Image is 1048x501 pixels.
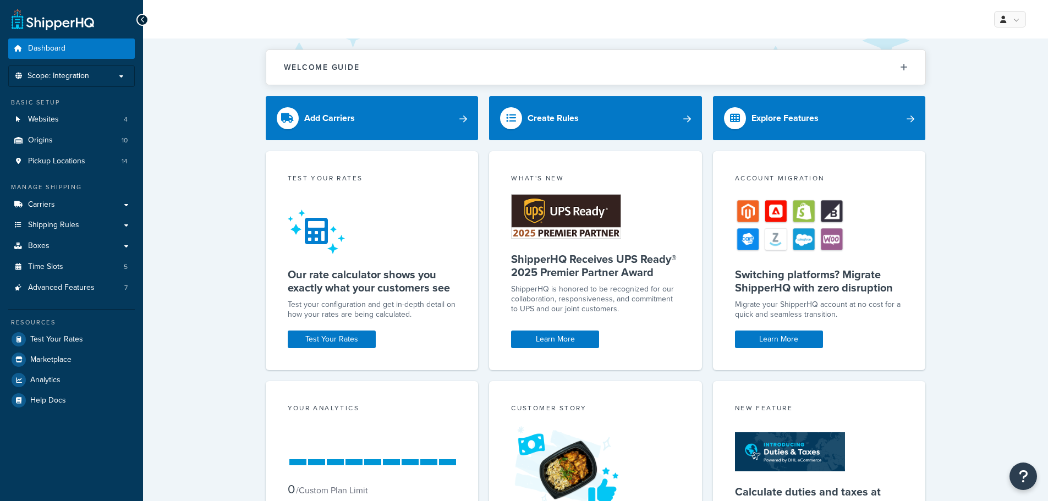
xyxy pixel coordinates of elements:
[8,257,135,277] a: Time Slots5
[735,300,904,320] div: Migrate your ShipperHQ account at no cost for a quick and seamless transition.
[511,173,680,186] div: What's New
[511,252,680,279] h5: ShipperHQ Receives UPS Ready® 2025 Premier Partner Award
[8,257,135,277] li: Time Slots
[30,355,72,365] span: Marketplace
[528,111,579,126] div: Create Rules
[8,98,135,107] div: Basic Setup
[735,331,823,348] a: Learn More
[122,136,128,145] span: 10
[266,50,925,85] button: Welcome Guide
[28,115,59,124] span: Websites
[122,157,128,166] span: 14
[28,71,89,81] span: Scope: Integration
[489,96,702,140] a: Create Rules
[28,241,50,251] span: Boxes
[8,236,135,256] a: Boxes
[511,284,680,314] p: ShipperHQ is honored to be recognized for our collaboration, responsiveness, and commitment to UP...
[511,403,680,416] div: Customer Story
[30,396,66,405] span: Help Docs
[8,215,135,235] a: Shipping Rules
[28,200,55,210] span: Carriers
[8,278,135,298] li: Advanced Features
[266,96,479,140] a: Add Carriers
[8,318,135,327] div: Resources
[288,268,457,294] h5: Our rate calculator shows you exactly what your customers see
[8,130,135,151] li: Origins
[735,403,904,416] div: New Feature
[30,376,61,385] span: Analytics
[124,283,128,293] span: 7
[8,38,135,59] a: Dashboard
[8,370,135,390] a: Analytics
[8,390,135,410] a: Help Docs
[8,183,135,192] div: Manage Shipping
[8,151,135,172] a: Pickup Locations14
[28,283,95,293] span: Advanced Features
[304,111,355,126] div: Add Carriers
[30,335,83,344] span: Test Your Rates
[288,173,457,186] div: Test your rates
[735,268,904,294] h5: Switching platforms? Migrate ShipperHQ with zero disruption
[8,350,135,370] a: Marketplace
[28,221,79,230] span: Shipping Rules
[1009,463,1037,490] button: Open Resource Center
[8,130,135,151] a: Origins10
[284,63,360,71] h2: Welcome Guide
[288,480,295,498] span: 0
[8,109,135,130] li: Websites
[124,262,128,272] span: 5
[288,403,457,416] div: Your Analytics
[288,331,376,348] a: Test Your Rates
[8,151,135,172] li: Pickup Locations
[124,115,128,124] span: 4
[8,195,135,215] a: Carriers
[8,109,135,130] a: Websites4
[28,262,63,272] span: Time Slots
[8,329,135,349] a: Test Your Rates
[28,44,65,53] span: Dashboard
[288,300,457,320] div: Test your configuration and get in-depth detail on how your rates are being calculated.
[751,111,819,126] div: Explore Features
[8,278,135,298] a: Advanced Features7
[28,157,85,166] span: Pickup Locations
[28,136,53,145] span: Origins
[735,173,904,186] div: Account Migration
[511,331,599,348] a: Learn More
[713,96,926,140] a: Explore Features
[296,484,368,497] small: / Custom Plan Limit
